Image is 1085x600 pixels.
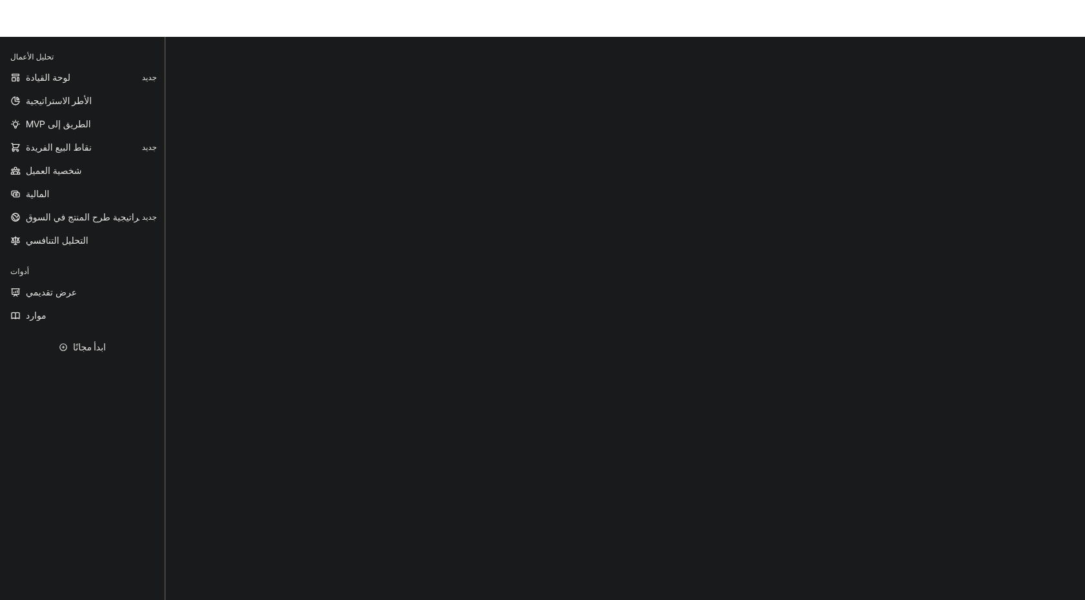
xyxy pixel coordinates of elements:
font: استراتيجية طرح المنتج في السوق [26,211,152,222]
font: تحليل الأعمال [10,52,54,61]
font: عرض تقديمي [26,286,77,297]
button: ابدأ مجانًا [5,337,160,358]
a: نقاط البيع الفريدةجديد [5,137,160,158]
font: لوحة القيادة [26,72,70,83]
font: المالية [26,188,50,199]
a: المالية [5,184,160,204]
font: أدوات [10,266,29,276]
font: جديد [142,142,157,152]
a: لوحة القيادةجديد [5,67,160,88]
a: عرض تقديمي [5,282,160,303]
a: ابدأ مجانًا [5,334,160,360]
font: موارد [26,310,46,321]
a: التحليل التنافسي [5,230,160,251]
font: شخصية العميل [26,165,81,176]
a: استراتيجية طرح المنتج في السوقجديد [5,207,160,228]
font: جديد [142,72,157,82]
font: التحليل التنافسي [26,235,88,246]
font: ابدأ مجانًا [73,341,106,352]
font: الطريق إلى MVP [26,118,91,129]
a: شخصية العميل [5,160,160,181]
font: نقاط البيع الفريدة [26,142,92,153]
a: موارد [5,305,160,326]
a: الطريق إلى MVP [5,114,160,134]
font: جديد [142,212,157,222]
a: الأطر الاستراتيجية [5,91,160,111]
font: الأطر الاستراتيجية [26,95,92,106]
